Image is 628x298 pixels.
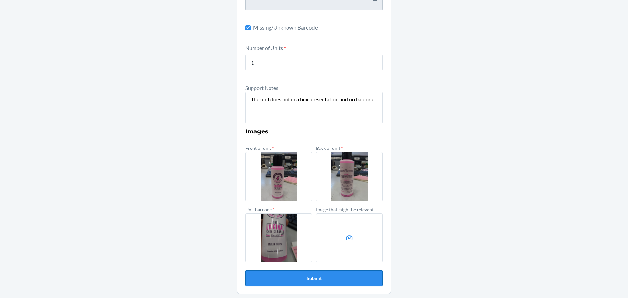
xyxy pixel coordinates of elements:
h3: Images [245,127,383,136]
label: Number of Units [245,45,286,51]
label: Front of unit [245,145,274,151]
label: Support Notes [245,85,278,91]
label: Image that might be relevant [316,207,374,212]
span: Missing/Unknown Barcode [253,24,383,32]
label: Unit barcode [245,207,275,212]
input: Missing/Unknown Barcode [245,25,251,30]
button: Submit [245,270,383,286]
label: Back of unit [316,145,343,151]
